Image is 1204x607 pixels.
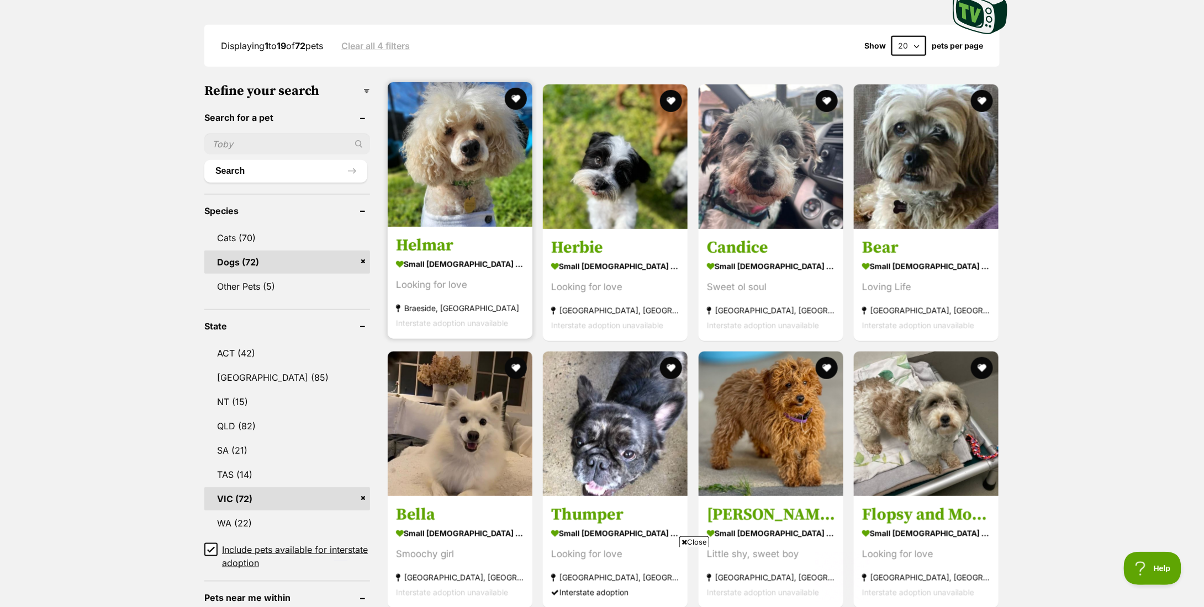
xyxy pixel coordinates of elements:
strong: small [DEMOGRAPHIC_DATA] Dog [862,525,990,541]
img: Bear - Maltese Dog [854,84,999,229]
button: favourite [505,88,527,110]
button: favourite [505,357,527,379]
a: Other Pets (5) [204,275,370,298]
h3: Refine your search [204,83,370,99]
img: Thumper - French Bulldog [543,352,688,496]
img: Herbie - Maltese x Shih Tzu Dog [543,84,688,229]
strong: small [DEMOGRAPHIC_DATA] Dog [396,256,524,272]
span: Interstate adoption unavailable [551,321,663,330]
div: Loving Life [862,280,990,295]
img: Helmar - Poodle Dog [388,82,532,227]
strong: small [DEMOGRAPHIC_DATA] Dog [862,258,990,274]
h3: Flopsy and Mopsy [862,504,990,525]
strong: small [DEMOGRAPHIC_DATA] Dog [551,258,679,274]
h3: Bella [396,504,524,525]
h3: Bear [862,237,990,258]
a: ACT (42) [204,342,370,365]
div: Looking for love [551,280,679,295]
strong: Braeside, [GEOGRAPHIC_DATA] [396,301,524,316]
label: pets per page [932,41,983,50]
a: Dogs (72) [204,251,370,274]
button: Search [204,160,367,182]
button: favourite [661,90,683,112]
img: Bella - Japanese Spitz Dog [388,352,532,496]
a: TAS (14) [204,463,370,486]
span: Interstate adoption unavailable [707,321,819,330]
h3: [PERSON_NAME] [707,504,835,525]
span: Interstate adoption unavailable [396,318,508,328]
img: Candice - Maltese x Jack Russell Terrier Dog [699,84,843,229]
strong: small [DEMOGRAPHIC_DATA] Dog [551,525,679,541]
strong: [GEOGRAPHIC_DATA], [GEOGRAPHIC_DATA] [862,303,990,318]
img: Quade - Poodle (Toy) Dog [699,352,843,496]
header: Species [204,206,370,216]
button: favourite [661,357,683,379]
a: SA (21) [204,439,370,462]
a: Include pets available for interstate adoption [204,543,370,569]
a: Herbie small [DEMOGRAPHIC_DATA] Dog Looking for love [GEOGRAPHIC_DATA], [GEOGRAPHIC_DATA] Interst... [543,229,688,341]
header: Search for a pet [204,113,370,123]
button: favourite [971,357,993,379]
button: favourite [816,90,838,112]
a: QLD (82) [204,414,370,438]
a: Cats (70) [204,226,370,249]
input: Toby [204,134,370,155]
a: VIC (72) [204,487,370,510]
span: Interstate adoption unavailable [862,321,974,330]
strong: small [DEMOGRAPHIC_DATA] Dog [396,525,524,541]
button: favourite [971,90,993,112]
a: WA (22) [204,512,370,535]
div: Sweet ol soul [707,280,835,295]
a: Clear all 4 filters [341,41,410,51]
div: Looking for love [396,278,524,292]
span: Show [864,41,886,50]
h3: Helmar [396,235,524,256]
a: Candice small [DEMOGRAPHIC_DATA] Dog Sweet ol soul [GEOGRAPHIC_DATA], [GEOGRAPHIC_DATA] Interstat... [699,229,843,341]
h3: Candice [707,237,835,258]
a: Helmar small [DEMOGRAPHIC_DATA] Dog Looking for love Braeside, [GEOGRAPHIC_DATA] Interstate adopt... [388,227,532,339]
iframe: Advertisement [334,552,870,601]
iframe: Help Scout Beacon - Open [1124,552,1182,585]
header: State [204,321,370,331]
strong: 72 [295,40,305,51]
h3: Thumper [551,504,679,525]
strong: [GEOGRAPHIC_DATA], [GEOGRAPHIC_DATA] [862,570,990,585]
span: Interstate adoption unavailable [862,588,974,597]
strong: 19 [277,40,286,51]
strong: [GEOGRAPHIC_DATA], [GEOGRAPHIC_DATA] [707,303,835,318]
img: Flopsy and Mopsy - Maltese x Shih Tzu Dog [854,352,999,496]
strong: 1 [265,40,268,51]
a: [GEOGRAPHIC_DATA] (85) [204,366,370,389]
a: Bear small [DEMOGRAPHIC_DATA] Dog Loving Life [GEOGRAPHIC_DATA], [GEOGRAPHIC_DATA] Interstate ado... [854,229,999,341]
span: Include pets available for interstate adoption [222,543,370,569]
a: NT (15) [204,390,370,413]
strong: [GEOGRAPHIC_DATA], [GEOGRAPHIC_DATA] [551,303,679,318]
div: Looking for love [862,547,990,562]
strong: small [DEMOGRAPHIC_DATA] Dog [707,525,835,541]
button: favourite [816,357,838,379]
strong: small [DEMOGRAPHIC_DATA] Dog [707,258,835,274]
span: Close [679,536,709,547]
header: Pets near me within [204,593,370,603]
h3: Herbie [551,237,679,258]
span: Displaying to of pets [221,40,323,51]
